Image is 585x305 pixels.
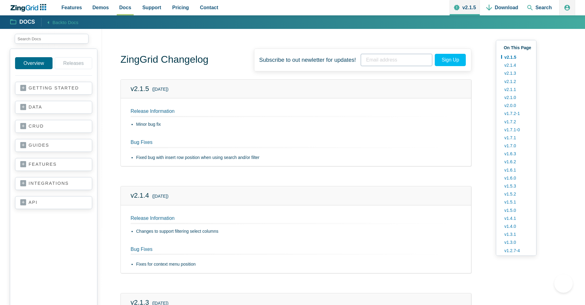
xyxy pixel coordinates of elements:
[501,61,531,69] a: v2.1.4
[131,108,461,117] h2: Release Information
[501,206,531,214] a: v1.5.0
[15,57,53,69] a: Overview
[136,121,461,128] li: Minor bug fix
[501,85,531,93] a: v2.1.1
[20,104,87,110] a: data
[123,246,454,257] h2: Bug Fixes
[41,18,78,26] a: Backto Docs
[131,85,149,93] a: v2.1.5
[501,77,531,85] a: v2.1.2
[501,101,531,109] a: v2.0.0
[20,123,87,129] a: crud
[501,126,531,134] a: v1.7.1-0
[501,174,531,182] a: v1.6.0
[92,3,109,12] span: Demos
[501,190,531,198] a: v1.5.2
[501,53,531,61] a: v2.1.5
[501,134,531,142] a: v1.7.1
[10,18,35,26] a: Docs
[501,238,531,246] a: v1.3.0
[20,180,87,187] a: integrations
[501,247,531,255] a: v1.2.7-4
[15,34,88,44] input: search input
[361,54,432,66] input: Email address
[435,54,466,66] span: Sign Up
[501,118,531,126] a: v1.7.2
[259,54,356,66] span: Subscribe to out newletter for updates!
[10,4,49,12] a: ZingChart Logo. Click to return to the homepage
[501,222,531,230] a: v1.4.0
[20,142,87,149] a: guides
[123,139,454,150] h2: Bug Fixes
[20,200,87,206] a: api
[61,3,82,12] span: Features
[119,3,131,12] span: Docs
[501,198,531,206] a: v1.5.1
[142,3,161,12] span: Support
[501,158,531,166] a: v1.6.2
[501,182,531,190] a: v1.5.3
[136,261,461,268] li: Fixes for context menu position
[501,109,531,117] a: v1.7.2-1
[200,3,218,12] span: Contact
[501,93,531,101] a: v2.1.0
[20,161,87,168] a: features
[501,142,531,150] a: v1.7.0
[501,69,531,77] a: v2.1.3
[55,57,92,69] a: Releases
[501,230,531,238] a: v1.3.1
[136,228,461,235] li: Changes to support filtering select columns
[131,192,149,199] a: v2.1.4
[63,20,78,25] span: to Docs
[554,274,573,293] iframe: Toggle Customer Support
[501,214,531,222] a: v1.4.1
[131,215,461,224] h2: Release Information
[152,86,168,93] small: ([DATE])
[20,85,87,91] a: getting started
[136,154,461,161] li: Fixed bug with insert row position when using search and/or filter
[501,150,531,158] a: v1.6.3
[120,53,208,67] h1: ZingGrid Changelog
[501,255,531,263] a: v1.2.7-3
[501,166,531,174] a: v1.6.1
[53,18,78,26] span: Back
[172,3,189,12] span: Pricing
[152,193,168,200] small: ([DATE])
[19,19,35,25] strong: Docs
